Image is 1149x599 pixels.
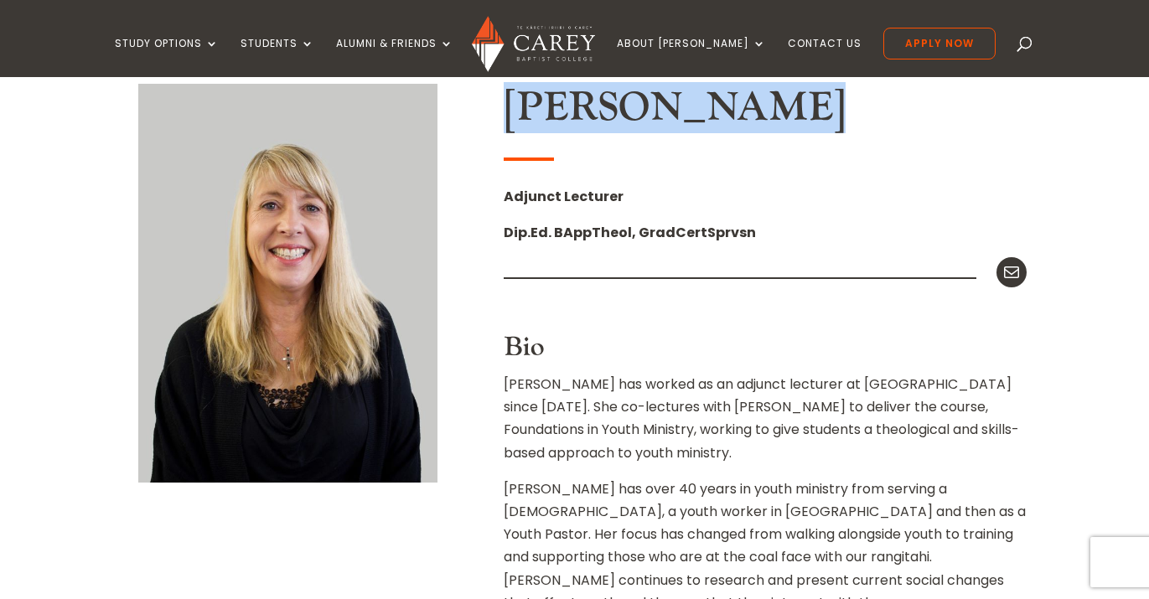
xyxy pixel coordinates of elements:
a: About [PERSON_NAME] [617,38,766,77]
a: Students [241,38,314,77]
a: Apply Now [883,28,996,59]
a: Alumni & Friends [336,38,453,77]
h2: [PERSON_NAME] [504,84,1027,141]
a: Contact Us [788,38,862,77]
strong: Adjunct Lecturer [504,187,624,206]
a: Study Options [115,38,219,77]
h3: Bio [504,332,1027,372]
p: [PERSON_NAME] has worked as an adjunct lecturer at [GEOGRAPHIC_DATA] since [DATE]. She co-lecture... [504,373,1027,478]
strong: Dip.Ed. BAppTheol, GradCertSprvsn [504,223,756,242]
img: Heather Ameye-Bevers [138,84,437,483]
img: Carey Baptist College [472,16,595,72]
